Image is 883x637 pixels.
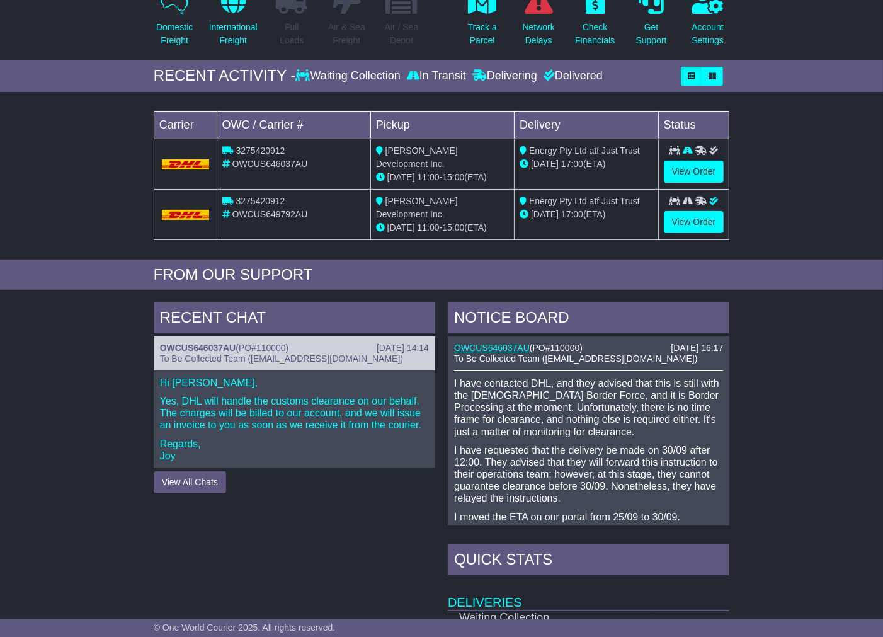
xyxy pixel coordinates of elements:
span: [PERSON_NAME] Development Inc. [376,146,458,169]
span: PO#110000 [239,343,286,353]
span: © One World Courier 2025. All rights reserved. [154,623,336,633]
span: [PERSON_NAME] Development Inc. [376,196,458,219]
span: PO#110000 [533,343,580,353]
div: Delivering [469,69,540,83]
div: Quick Stats [448,544,729,578]
p: Hi [PERSON_NAME], [160,377,429,389]
div: [DATE] 14:14 [377,343,429,353]
td: Carrier [154,111,217,139]
span: 11:00 [418,222,440,232]
p: Get Support [636,21,667,47]
div: FROM OUR SUPPORT [154,266,730,284]
p: Account Settings [692,21,724,47]
p: Track a Parcel [468,21,497,47]
a: OWCUS646037AU [454,343,530,353]
div: (ETA) [520,158,652,171]
button: View All Chats [154,471,226,493]
span: [DATE] [531,159,559,169]
div: In Transit [404,69,469,83]
div: Waiting Collection [296,69,404,83]
td: Status [658,111,729,139]
span: OWCUS646037AU [232,159,308,169]
p: Air / Sea Depot [385,21,419,47]
p: International Freight [209,21,258,47]
span: 15:00 [442,172,464,182]
p: I have contacted DHL, and they advised that this is still with the [DEMOGRAPHIC_DATA] Border Forc... [454,377,723,438]
p: Full Loads [276,21,307,47]
p: I have requested that the delivery be made on 30/09 after 12:00. They advised that they will forw... [454,444,723,505]
span: [DATE] [531,209,559,219]
div: RECENT CHAT [154,302,435,336]
a: View Order [664,161,724,183]
td: Pickup [370,111,514,139]
div: ( ) [454,343,723,353]
span: Energy Pty Ltd atf Just Trust [529,146,640,156]
span: To Be Collected Team ([EMAIL_ADDRESS][DOMAIN_NAME]) [160,353,403,364]
span: [DATE] [387,172,415,182]
div: (ETA) [520,208,652,221]
span: [DATE] [387,222,415,232]
div: ( ) [160,343,429,353]
a: View Order [664,211,724,233]
span: Energy Pty Ltd atf Just Trust [529,196,640,206]
div: - (ETA) [376,171,509,184]
span: 11:00 [418,172,440,182]
p: Regards, Joy [160,438,429,462]
span: 17:00 [561,209,583,219]
img: DHL.png [162,159,209,169]
div: NOTICE BOARD [448,302,729,336]
p: Air & Sea Freight [328,21,365,47]
div: - (ETA) [376,221,509,234]
td: OWC / Carrier # [217,111,370,139]
div: Delivered [540,69,603,83]
p: Domestic Freight [156,21,193,47]
div: RECENT ACTIVITY - [154,67,296,85]
span: 17:00 [561,159,583,169]
p: Network Delays [523,21,555,47]
span: 15:00 [442,222,464,232]
a: OWCUS646037AU [160,343,236,353]
span: 3275420912 [236,146,285,156]
span: OWCUS649792AU [232,209,308,219]
td: Waiting Collection [448,611,652,625]
span: To Be Collected Team ([EMAIL_ADDRESS][DOMAIN_NAME]) [454,353,697,364]
div: [DATE] 16:17 [671,343,723,353]
td: Delivery [515,111,658,139]
td: Deliveries [448,578,729,611]
img: DHL.png [162,210,209,220]
span: 3275420912 [236,196,285,206]
p: I moved the ETA on our portal from 25/09 to 30/09. [454,511,723,523]
p: Yes, DHL will handle the customs clearance on our behalf. The charges will be billed to our accou... [160,395,429,432]
p: Check Financials [575,21,615,47]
